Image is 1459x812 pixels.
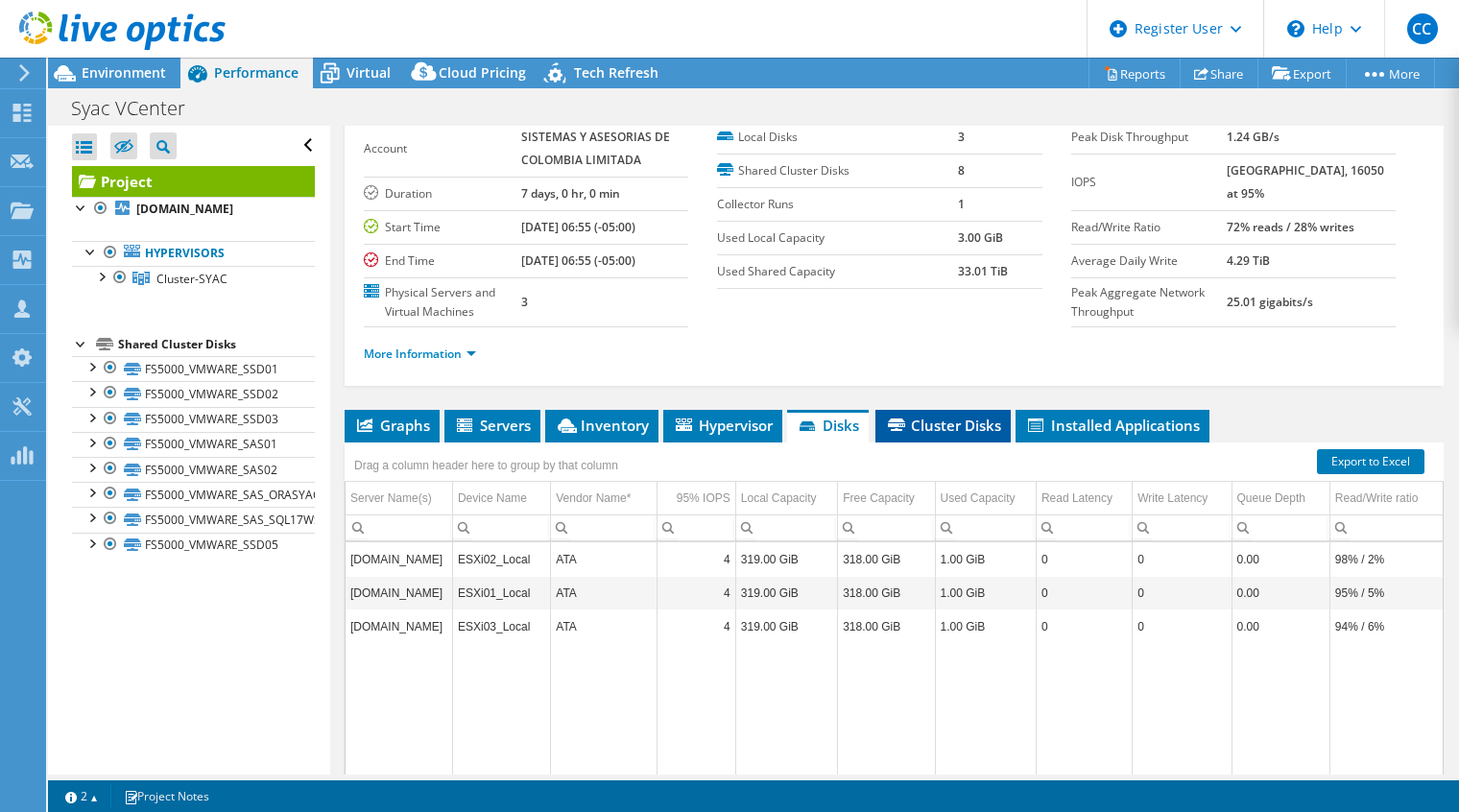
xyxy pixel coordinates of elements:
span: Servers [454,416,531,435]
label: Used Shared Capacity [717,262,957,281]
div: Local Capacity [741,487,817,510]
b: 25.01 gigabits/s [1227,294,1313,310]
b: [DATE] 06:55 (-05:00) [521,219,635,235]
td: Local Capacity Column [735,482,837,515]
td: Column Device Name, Filter cell [452,514,550,540]
td: Used Capacity Column [935,482,1036,515]
td: Column Device Name, Value ESXi01_Local [452,576,550,609]
label: Local Disks [717,128,957,147]
label: Average Daily Write [1071,251,1228,271]
td: Column Vendor Name*, Filter cell [551,514,657,540]
label: Physical Servers and Virtual Machines [364,283,521,322]
td: Column Read Latency, Value 0 [1036,576,1132,609]
td: Column Used Capacity, Value 1.00 GiB [935,609,1036,643]
span: Hypervisor [673,416,773,435]
td: Column Free Capacity, Value 318.00 GiB [838,576,935,609]
div: Shared Cluster Disks [118,333,315,356]
a: [DOMAIN_NAME] [72,197,315,222]
label: End Time [364,251,521,271]
td: Device Name Column [452,482,550,515]
a: Hypervisors [72,241,315,266]
span: Installed Applications [1025,416,1200,435]
div: Server Name(s) [350,487,432,510]
td: Column 95% IOPS, Value 4 [657,542,735,576]
td: Free Capacity Column [838,482,935,515]
b: 1 [958,196,965,212]
span: Tech Refresh [574,63,658,82]
td: Column 95% IOPS, Value 4 [657,609,735,643]
b: 72% reads / 28% writes [1227,219,1354,235]
td: Column Read Latency, Value 0 [1036,542,1132,576]
a: More Information [364,346,476,362]
td: Column Read/Write ratio, Value 94% / 6% [1329,609,1443,643]
div: Read Latency [1041,487,1112,510]
a: Reports [1088,59,1181,88]
td: Column Read/Write ratio, Filter cell [1329,514,1443,540]
a: Export to Excel [1317,449,1424,474]
span: Cluster Disks [885,416,1001,435]
td: Column Read/Write ratio, Value 95% / 5% [1329,576,1443,609]
b: 3 [521,294,528,310]
label: Peak Disk Throughput [1071,128,1228,147]
td: Column Write Latency, Value 0 [1133,542,1232,576]
a: Project [72,166,315,197]
td: Column Queue Depth, Filter cell [1232,514,1329,540]
label: Read/Write Ratio [1071,218,1228,237]
td: Column Server Name(s), Value esxi03.syac.bo.co [346,609,452,643]
td: Column 95% IOPS, Filter cell [657,514,735,540]
td: Column Queue Depth, Value 0.00 [1232,576,1329,609]
b: 4.29 TiB [1227,252,1270,269]
td: Column Local Capacity, Value 319.00 GiB [735,609,837,643]
label: Account [364,139,521,158]
td: Column Local Capacity, Value 319.00 GiB [735,576,837,609]
b: 8 [958,162,965,179]
b: [GEOGRAPHIC_DATA], 16050 at 95% [1227,162,1384,202]
div: Device Name [458,487,527,510]
a: FS5000_VMWARE_SSD05 [72,533,315,558]
a: FS5000_VMWARE_SSD02 [72,381,315,406]
label: Used Local Capacity [717,228,957,248]
label: IOPS [1071,173,1228,192]
td: Column Read Latency, Value 0 [1036,609,1132,643]
svg: \n [1287,20,1304,37]
td: Read/Write ratio Column [1329,482,1443,515]
div: Read/Write ratio [1335,487,1418,510]
span: Virtual [347,63,391,82]
td: Column Write Latency, Filter cell [1133,514,1232,540]
a: FS5000_VMWARE_SAS_SQL17WS16_DB [72,507,315,532]
div: 95% IOPS [677,487,730,510]
td: Column Free Capacity, Value 318.00 GiB [838,609,935,643]
a: 2 [52,784,111,808]
a: More [1346,59,1435,88]
b: 3 [958,129,965,145]
td: Column Server Name(s), Filter cell [346,514,452,540]
a: FS5000_VMWARE_SAS_ORASYAC03 [72,482,315,507]
span: Cluster-SYAC [156,271,227,287]
a: FS5000_VMWARE_SSD01 [72,356,315,381]
td: Column Queue Depth, Value 0.00 [1232,609,1329,643]
td: Column Free Capacity, Filter cell [838,514,935,540]
b: [DATE] 06:55 (-05:00) [521,252,635,269]
div: Drag a column header here to group by that column [349,452,623,479]
td: Column Vendor Name*, Value ATA [551,609,657,643]
label: Start Time [364,218,521,237]
span: Cloud Pricing [439,63,526,82]
div: Vendor Name* [556,487,631,510]
td: Server Name(s) Column [346,482,452,515]
td: 95% IOPS Column [657,482,735,515]
b: [DOMAIN_NAME] [136,201,233,217]
b: SISTEMAS Y ASESORIAS DE COLOMBIA LIMITADA [521,129,670,168]
b: 7 days, 0 hr, 0 min [521,185,620,202]
td: Column Write Latency, Value 0 [1133,609,1232,643]
span: Disks [797,416,859,435]
div: Write Latency [1137,487,1208,510]
span: Environment [82,63,166,82]
b: 3.00 GiB [958,229,1003,246]
label: Duration [364,184,521,203]
b: 1.24 GB/s [1227,129,1280,145]
td: Column Device Name, Value ESXi02_Local [452,542,550,576]
td: Column Used Capacity, Filter cell [935,514,1036,540]
h1: Syac VCenter [62,98,215,119]
td: Column Vendor Name*, Value ATA [551,576,657,609]
td: Column Used Capacity, Value 1.00 GiB [935,542,1036,576]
